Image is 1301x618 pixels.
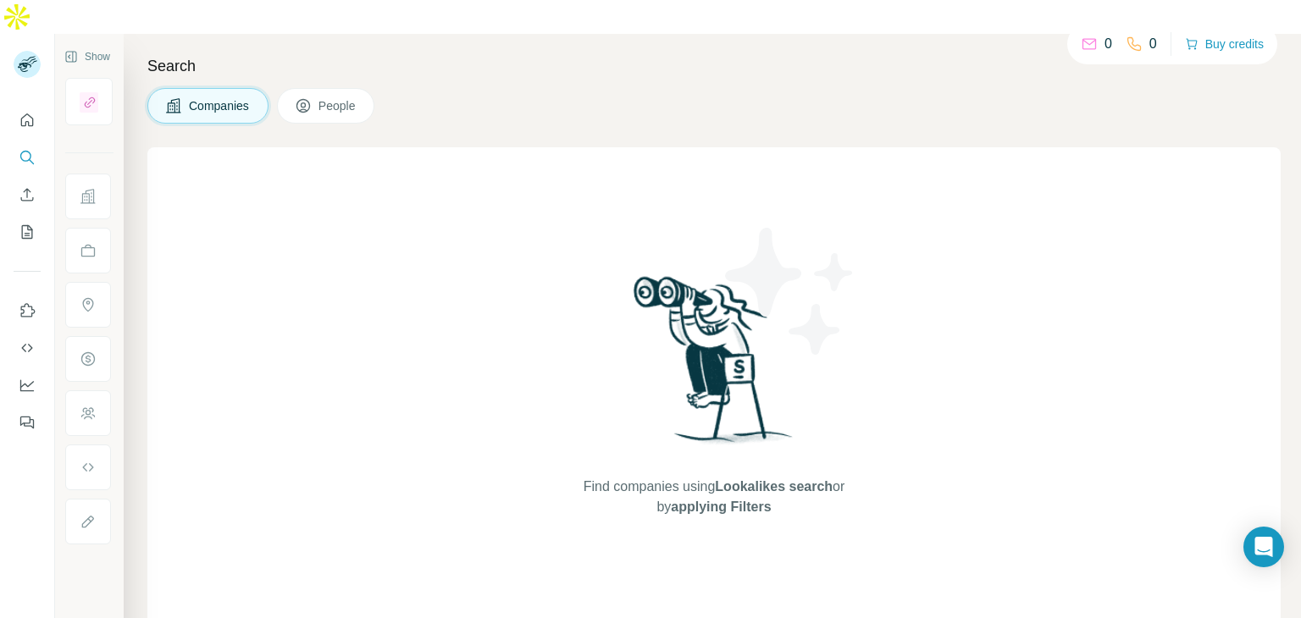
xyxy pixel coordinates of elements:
img: Surfe Illustration - Woman searching with binoculars [626,272,802,461]
button: Enrich CSV [14,179,41,210]
button: Dashboard [14,370,41,400]
p: 0 [1104,34,1112,54]
span: Lookalikes search [715,479,833,494]
span: Companies [189,97,251,114]
span: Find companies using or by [579,477,850,517]
div: Open Intercom Messenger [1243,527,1284,567]
p: 0 [1149,34,1157,54]
button: Buy credits [1185,32,1264,56]
button: Feedback [14,407,41,438]
img: Surfe Illustration - Stars [714,215,866,367]
button: Show [53,44,122,69]
h4: Search [147,54,1281,78]
button: My lists [14,217,41,247]
span: People [318,97,357,114]
button: Search [14,142,41,173]
button: Use Surfe API [14,333,41,363]
button: Use Surfe on LinkedIn [14,295,41,326]
span: applying Filters [671,499,771,514]
button: Quick start [14,105,41,135]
